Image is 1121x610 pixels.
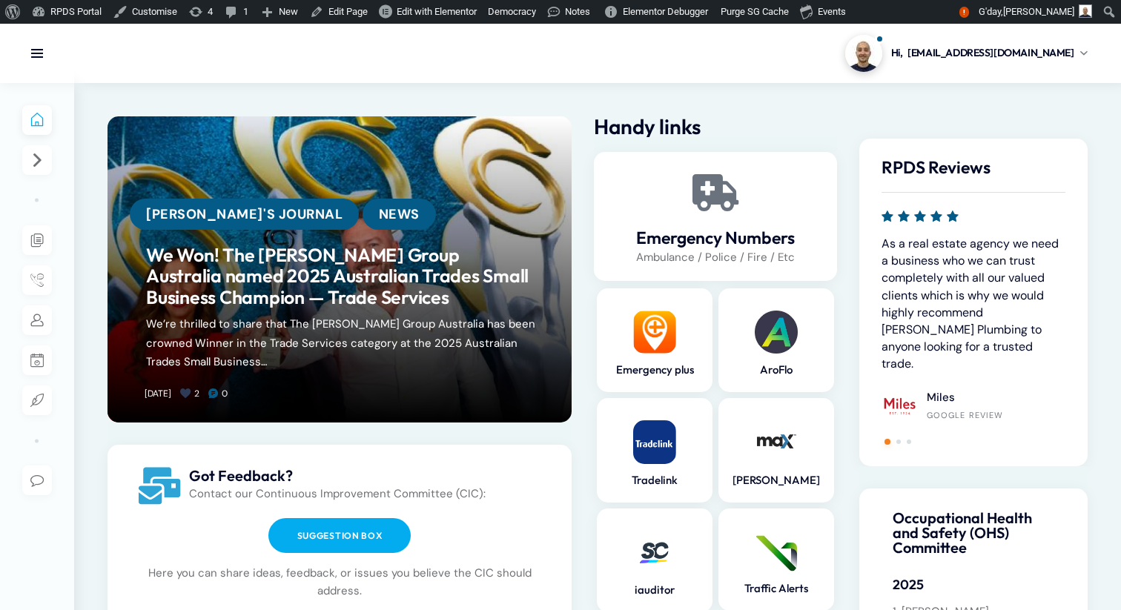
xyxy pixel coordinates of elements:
p: As a real estate agency we need a business who we can trust completely with all our valued client... [882,235,1065,373]
p: Ambulance / Police / Fire / Etc [609,248,822,266]
h4: Occupational Health and Safety (OHS) Committee [893,511,1054,555]
span: [EMAIL_ADDRESS][DOMAIN_NAME] [907,45,1074,61]
a: We Won! The [PERSON_NAME] Group Australia named 2025 Australian Trades Small Business Champion — ... [146,245,533,308]
a: 2 [181,387,209,400]
h2: Handy links [594,116,837,137]
a: iauditor [604,583,705,597]
span: Got Feedback? [189,466,293,485]
div: Google Review [927,410,1003,420]
img: Miles [882,388,917,423]
a: News [363,199,436,230]
a: Emergency plus [604,362,705,377]
span: Go to slide 3 [907,440,911,444]
a: Tradelink [604,473,705,488]
span: Hi, [891,45,903,61]
a: Profile picture of Cristian CHi,[EMAIL_ADDRESS][DOMAIN_NAME] [845,35,1088,72]
span: Go to slide 1 [884,439,890,445]
a: [DATE] [145,388,171,400]
span: Edit with Elementor [397,6,477,17]
span: RPDS Reviews [882,156,991,178]
a: Suggestion box [268,518,411,553]
span: 0 [222,388,228,400]
a: AroFlo [726,362,827,377]
span: Go to slide 2 [896,440,901,444]
h4: Miles [927,391,1003,405]
span: Suggestion box [297,530,383,541]
p: Here you can share ideas, feedback, or issues you believe the CIC should address. [141,564,538,600]
span: ! [959,7,969,18]
h5: 2025 [893,576,1054,594]
p: Contact our Continuous Improvement Committee (CIC): [189,485,538,503]
span: [PERSON_NAME] [1003,6,1074,17]
a: Emergency Numbers [609,228,822,248]
a: 0 [209,387,237,400]
a: [PERSON_NAME]'s Journal [130,199,359,230]
a: [PERSON_NAME] [726,473,827,488]
span: 2 [194,388,199,400]
img: Profile picture of Cristian C [845,35,882,72]
a: Emergency Numbers [697,174,734,211]
a: Traffic Alerts [726,581,827,596]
